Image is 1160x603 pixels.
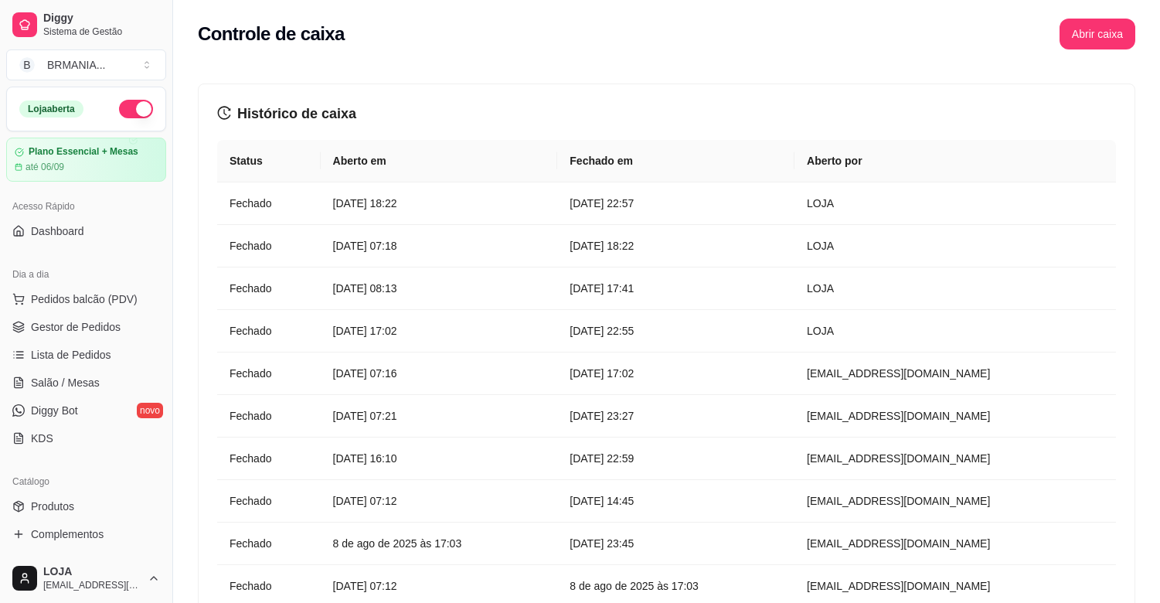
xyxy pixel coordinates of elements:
[230,195,308,212] article: Fechado
[230,577,308,594] article: Fechado
[794,225,1116,267] td: LOJA
[570,492,782,509] article: [DATE] 14:45
[31,431,53,446] span: KDS
[19,100,83,118] div: Loja aberta
[794,523,1116,565] td: [EMAIL_ADDRESS][DOMAIN_NAME]
[333,195,546,212] article: [DATE] 18:22
[6,315,166,339] a: Gestor de Pedidos
[19,57,35,73] span: B
[794,395,1116,438] td: [EMAIL_ADDRESS][DOMAIN_NAME]
[43,26,160,38] span: Sistema de Gestão
[217,106,231,120] span: history
[570,365,782,382] article: [DATE] 17:02
[6,469,166,494] div: Catálogo
[230,237,308,254] article: Fechado
[333,280,546,297] article: [DATE] 08:13
[31,403,78,418] span: Diggy Bot
[794,438,1116,480] td: [EMAIL_ADDRESS][DOMAIN_NAME]
[6,398,166,423] a: Diggy Botnovo
[570,407,782,424] article: [DATE] 23:27
[794,480,1116,523] td: [EMAIL_ADDRESS][DOMAIN_NAME]
[333,407,546,424] article: [DATE] 07:21
[29,146,138,158] article: Plano Essencial + Mesas
[119,100,153,118] button: Alterar Status
[570,195,782,212] article: [DATE] 22:57
[570,322,782,339] article: [DATE] 22:55
[6,560,166,597] button: LOJA[EMAIL_ADDRESS][DOMAIN_NAME]
[333,450,546,467] article: [DATE] 16:10
[31,526,104,542] span: Complementos
[333,322,546,339] article: [DATE] 17:02
[333,535,546,552] article: 8 de ago de 2025 às 17:03
[794,310,1116,353] td: LOJA
[43,12,160,26] span: Diggy
[230,535,308,552] article: Fechado
[570,450,782,467] article: [DATE] 22:59
[6,522,166,547] a: Complementos
[570,280,782,297] article: [DATE] 17:41
[557,140,794,182] th: Fechado em
[6,6,166,43] a: DiggySistema de Gestão
[6,494,166,519] a: Produtos
[1060,19,1135,49] button: Abrir caixa
[6,370,166,395] a: Salão / Mesas
[31,347,111,363] span: Lista de Pedidos
[570,535,782,552] article: [DATE] 23:45
[6,219,166,244] a: Dashboard
[6,194,166,219] div: Acesso Rápido
[6,262,166,287] div: Dia a dia
[230,365,308,382] article: Fechado
[230,322,308,339] article: Fechado
[6,138,166,182] a: Plano Essencial + Mesasaté 06/09
[26,161,64,173] article: até 06/09
[333,365,546,382] article: [DATE] 07:16
[31,291,138,307] span: Pedidos balcão (PDV)
[794,182,1116,225] td: LOJA
[230,492,308,509] article: Fechado
[43,579,141,591] span: [EMAIL_ADDRESS][DOMAIN_NAME]
[6,426,166,451] a: KDS
[31,499,74,514] span: Produtos
[230,280,308,297] article: Fechado
[230,407,308,424] article: Fechado
[31,375,100,390] span: Salão / Mesas
[321,140,558,182] th: Aberto em
[230,450,308,467] article: Fechado
[794,140,1116,182] th: Aberto por
[6,49,166,80] button: Select a team
[333,577,546,594] article: [DATE] 07:12
[6,287,166,312] button: Pedidos balcão (PDV)
[570,577,782,594] article: 8 de ago de 2025 às 17:03
[43,565,141,579] span: LOJA
[31,223,84,239] span: Dashboard
[794,353,1116,395] td: [EMAIL_ADDRESS][DOMAIN_NAME]
[333,492,546,509] article: [DATE] 07:12
[31,319,121,335] span: Gestor de Pedidos
[6,342,166,367] a: Lista de Pedidos
[570,237,782,254] article: [DATE] 18:22
[217,140,321,182] th: Status
[217,103,1116,124] h3: Histórico de caixa
[794,267,1116,310] td: LOJA
[198,22,345,46] h2: Controle de caixa
[47,57,105,73] div: BRMANIA ...
[333,237,546,254] article: [DATE] 07:18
